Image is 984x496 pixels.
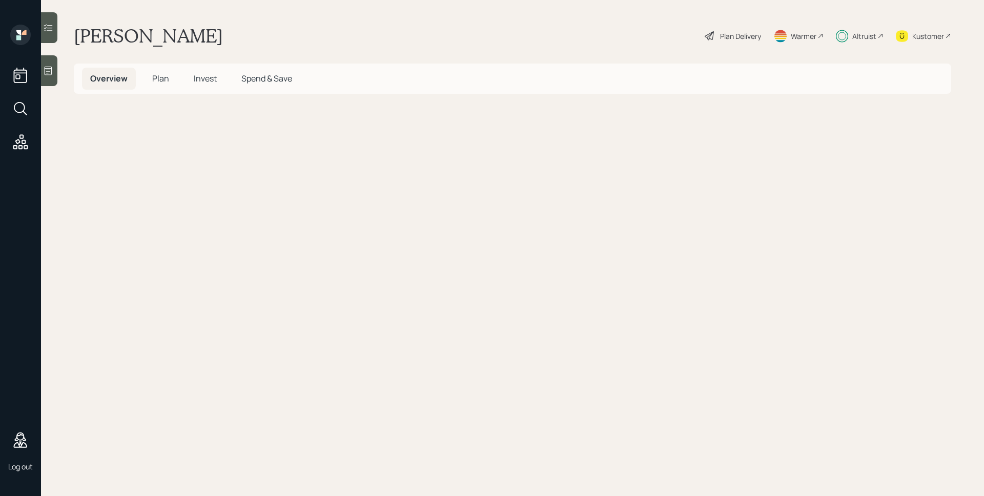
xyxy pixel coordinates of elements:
span: Plan [152,73,169,84]
div: Warmer [791,31,816,42]
div: Log out [8,462,33,471]
div: Altruist [852,31,876,42]
h1: [PERSON_NAME] [74,25,223,47]
span: Spend & Save [241,73,292,84]
div: Plan Delivery [720,31,761,42]
span: Invest [194,73,217,84]
div: Kustomer [912,31,944,42]
span: Overview [90,73,128,84]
